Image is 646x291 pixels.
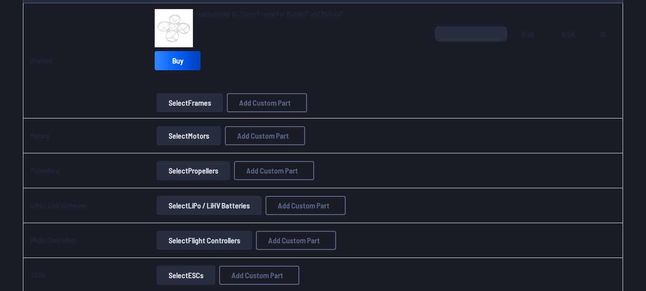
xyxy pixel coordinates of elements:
span: Add Custom Part [239,99,291,107]
a: Flight Controllers [31,236,77,244]
a: Propellers [31,166,59,174]
a: Frames [31,56,52,65]
span: Add Custom Part [268,237,320,244]
button: SelectMotors [157,126,221,145]
button: SelectFlight Controllers [157,231,252,250]
a: SelectMotors [155,126,223,145]
a: Motors [31,131,49,140]
a: Buy [155,51,201,70]
a: ESCs [31,271,45,279]
span: 5.99 [562,26,576,72]
button: SelectPropellers [157,161,230,180]
a: SelectFrames [155,93,225,112]
button: Add Custom Part [227,93,307,112]
button: SelectFrames [157,93,223,112]
span: Add Custom Part [246,167,298,174]
a: SelectESCs [155,266,217,285]
span: Add Custom Part [237,132,289,140]
img: image [155,9,193,47]
button: SelectESCs [157,266,215,285]
button: Add Custom Part [256,231,336,250]
button: Add Custom Part [225,126,305,145]
a: Happymodel V4 75mm Frame For Moblite7 and Mobula7 [197,9,343,19]
button: Add Custom Part [234,161,314,180]
a: LiPo / LiHV Batteries [31,201,86,209]
span: 5.99 [522,26,547,72]
span: Happymodel V4 75mm Frame For Moblite7 and Mobula7 [197,10,343,18]
span: Add Custom Part [278,202,329,209]
a: SelectFlight Controllers [155,231,254,250]
button: SelectLiPo / LiHV Batteries [157,196,262,215]
button: Add Custom Part [219,266,299,285]
span: Add Custom Part [232,271,283,279]
a: SelectPropellers [155,161,232,180]
button: Add Custom Part [265,196,346,215]
a: SelectLiPo / LiHV Batteries [155,196,264,215]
